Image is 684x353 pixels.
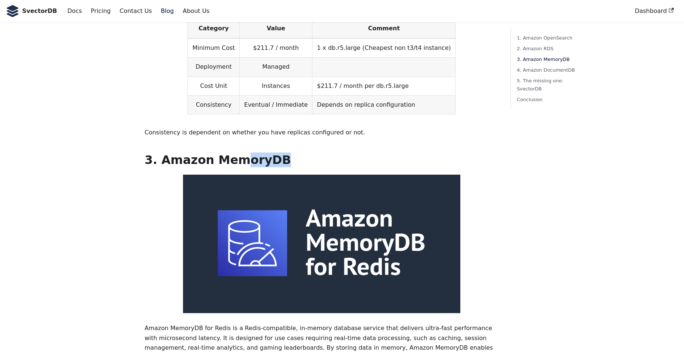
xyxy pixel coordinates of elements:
[145,128,499,137] p: Consistency is dependent on whether you have replicas configured or not.
[240,58,312,76] td: Managed
[87,5,115,17] a: Pricing
[188,58,240,76] td: Deployment
[178,5,214,17] a: About Us
[22,6,57,16] b: SvectorDB
[312,76,456,95] td: $211.7 / month per db.r5.large
[183,175,460,313] img: Amazon MemoryDB
[115,5,156,17] a: Contact Us
[63,5,86,17] a: Docs
[517,66,577,74] a: 4. Amazon DocumentDB
[156,5,178,17] a: Blog
[188,19,240,38] th: Category
[240,38,312,58] td: $211.7 / month
[517,77,577,92] a: 5. The missing one: SvectorDB
[517,96,577,103] a: Conclusion
[517,45,577,52] a: 2. Amazon RDS
[312,96,456,114] td: Depends on replica configuration
[312,19,456,38] th: Comment
[6,5,57,17] a: SvectorDB LogoSvectorDB
[240,19,312,38] th: Value
[517,34,577,42] a: 1. Amazon OpenSearch
[240,96,312,114] td: Eventual / Immediate
[517,55,577,63] a: 3. Amazon MemoryDB
[188,76,240,95] td: Cost Unit
[188,96,240,114] td: Consistency
[240,76,312,95] td: Instances
[630,5,678,17] a: Dashboard
[145,152,499,167] h2: 3. Amazon MemoryDB
[188,38,240,58] td: Minimum Cost
[6,5,19,17] img: SvectorDB Logo
[312,38,456,58] td: 1 x db.r5.large (Cheapest non t3/t4 instance)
